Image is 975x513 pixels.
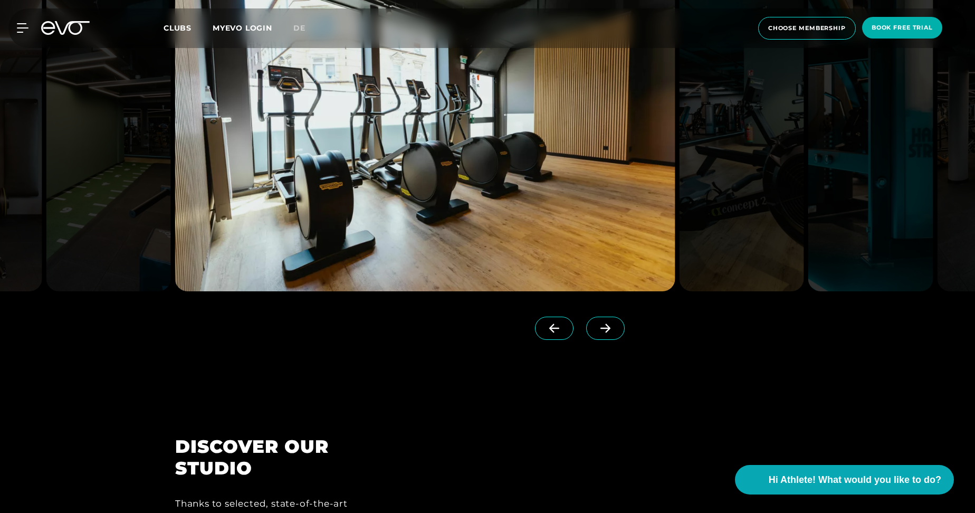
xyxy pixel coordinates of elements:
span: Hi Athlete! What would you like to do? [769,473,941,487]
a: MYEVO LOGIN [213,23,272,33]
span: choose membership [768,24,846,33]
a: Clubs [164,23,213,33]
span: Clubs [164,23,192,33]
span: book free trial [872,23,933,32]
a: book free trial [859,17,945,40]
button: Hi Athlete! What would you like to do? [735,465,954,495]
a: de [293,22,318,34]
h2: DISCOVER OUR STUDIO [175,436,364,479]
a: choose membership [755,17,859,40]
span: de [293,23,305,33]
